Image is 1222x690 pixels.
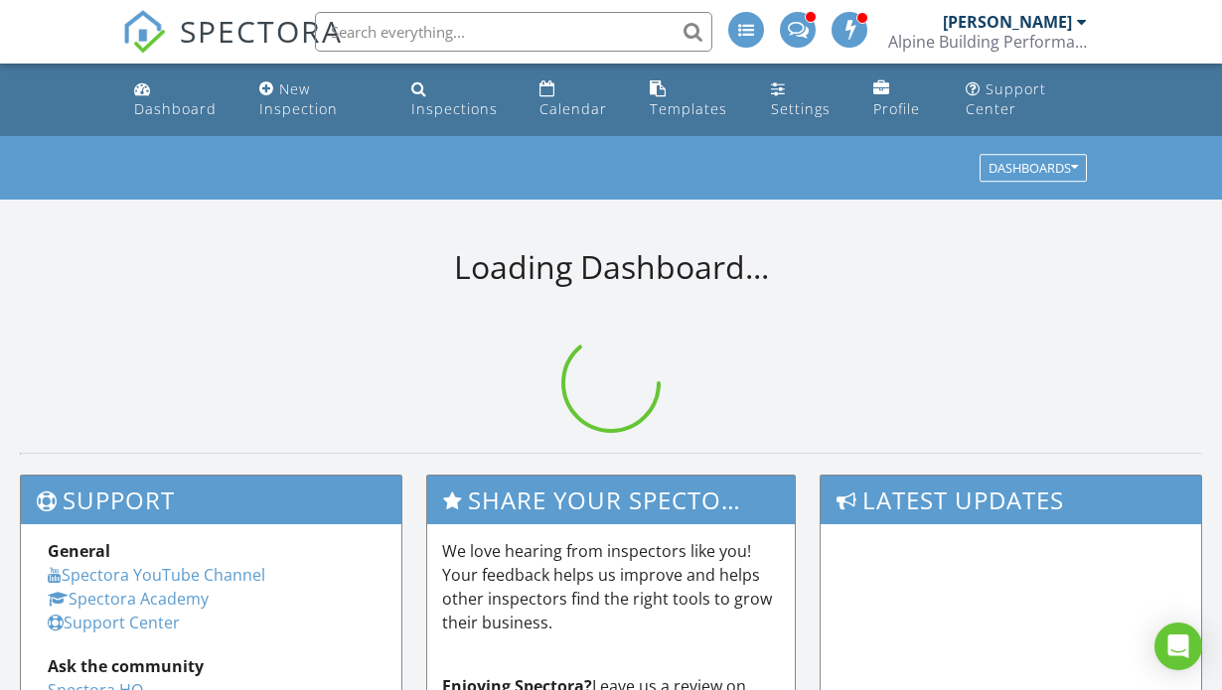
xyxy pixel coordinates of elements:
div: Dashboards [989,162,1078,176]
img: The Best Home Inspection Software - Spectora [122,10,166,54]
a: New Inspection [251,71,387,128]
a: Dashboard [126,71,235,128]
input: Search everything... [315,12,712,52]
div: Ask the community [48,654,375,678]
span: SPECTORA [180,10,343,52]
a: Calendar [532,71,626,128]
a: Spectora Academy [48,588,209,610]
div: [PERSON_NAME] [943,12,1072,32]
div: Open Intercom Messenger [1154,622,1202,670]
div: Settings [771,99,831,118]
a: Profile [865,71,942,128]
p: We love hearing from inspectors like you! Your feedback helps us improve and helps other inspecto... [442,539,781,634]
a: Spectora YouTube Channel [48,564,265,586]
div: New Inspection [259,79,338,118]
div: Inspections [411,99,498,118]
div: Dashboard [134,99,217,118]
a: Support Center [958,71,1096,128]
a: Support Center [48,612,180,633]
a: Templates [642,71,746,128]
div: Support Center [966,79,1046,118]
a: SPECTORA [122,27,343,69]
div: Alpine Building Performance [888,32,1087,52]
div: Profile [873,99,920,118]
h3: Support [21,476,401,524]
h3: Latest Updates [821,476,1201,524]
a: Inspections [403,71,516,128]
button: Dashboards [980,155,1087,183]
strong: General [48,540,110,562]
div: Templates [650,99,727,118]
div: Calendar [539,99,607,118]
h3: Share Your Spectora Experience [427,476,796,524]
a: Settings [763,71,849,128]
